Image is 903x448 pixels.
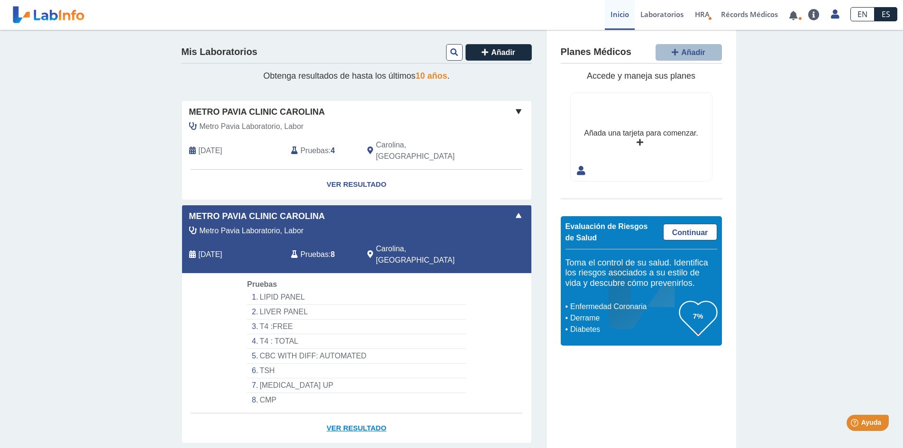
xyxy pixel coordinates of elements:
h5: Toma el control de su salud. Identifica los riesgos asociados a su estilo de vida y descubre cómo... [566,258,717,289]
span: Añadir [491,48,515,56]
li: T4 : TOTAL [247,334,465,349]
li: LIPID PANEL [247,290,465,305]
span: 2025-08-26 [199,145,222,156]
a: EN [850,7,875,21]
span: Continuar [672,229,708,237]
button: Añadir [656,44,722,61]
span: HRA [695,9,710,19]
li: Diabetes [568,324,679,335]
span: Carolina, PR [376,243,481,266]
li: CMP [247,393,465,407]
span: 10 años [416,71,447,81]
h3: 7% [679,310,717,322]
iframe: Help widget launcher [819,411,893,438]
span: Pruebas [247,280,277,288]
li: [MEDICAL_DATA] UP [247,378,465,393]
a: Continuar [663,224,717,240]
li: Derrame [568,312,679,324]
span: 2025-07-07 [199,249,222,260]
b: 8 [331,250,335,258]
span: Metro Pavia Clinic Carolina [189,106,325,119]
li: T4 :FREE [247,320,465,334]
span: Pruebas [301,249,328,260]
span: Metro Pavia Laboratorio, Labor [200,225,304,237]
button: Añadir [465,44,532,61]
span: Metro Pavia Laboratorio, Labor [200,121,304,132]
li: CBC WITH DIFF: AUTOMATED [247,349,465,364]
span: Añadir [681,48,705,56]
span: Metro Pavia Clinic Carolina [189,210,325,223]
h4: Mis Laboratorios [182,46,257,58]
b: 4 [331,146,335,155]
li: Enfermedad Coronaria [568,301,679,312]
div: : [284,139,360,162]
div: Añada una tarjeta para comenzar. [584,128,698,139]
li: LIVER PANEL [247,305,465,320]
a: ES [875,7,897,21]
div: : [284,243,360,266]
span: Obtenga resultados de hasta los últimos . [263,71,449,81]
span: Pruebas [301,145,328,156]
li: TSH [247,364,465,378]
a: Ver Resultado [182,170,531,200]
span: Evaluación de Riesgos de Salud [566,222,648,242]
span: Accede y maneja sus planes [587,71,695,81]
a: Ver Resultado [182,413,531,443]
span: Carolina, PR [376,139,481,162]
h4: Planes Médicos [561,46,631,58]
